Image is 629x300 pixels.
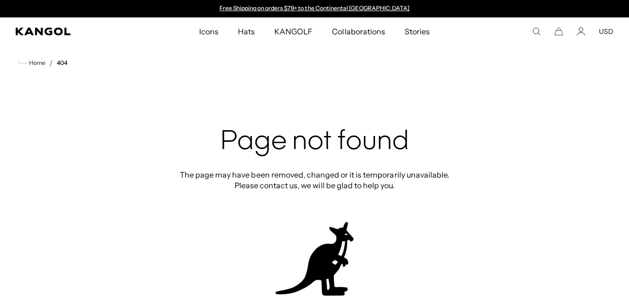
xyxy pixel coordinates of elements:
span: Hats [238,17,255,45]
summary: Search here [532,27,541,36]
span: Stories [405,17,430,45]
a: Stories [395,17,440,45]
span: Icons [199,17,219,45]
a: Account [577,27,585,36]
a: 404 [57,60,67,66]
div: Announcement [215,5,414,13]
h2: Page not found [177,127,452,158]
a: Kangol [16,28,131,35]
button: Cart [554,27,563,36]
button: USD [599,27,613,36]
a: Free Shipping on orders $79+ to the Continental [GEOGRAPHIC_DATA] [220,4,410,12]
span: Collaborations [332,17,385,45]
p: The page may have been removed, changed or it is temporarily unavailable. Please contact us, we w... [177,169,452,191]
li: / [46,57,53,69]
a: Hats [228,17,265,45]
div: 1 of 2 [215,5,414,13]
slideshow-component: Announcement bar [215,5,414,13]
a: Icons [189,17,228,45]
a: Home [18,59,46,67]
span: Home [27,60,46,66]
a: Collaborations [322,17,394,45]
a: KANGOLF [265,17,322,45]
span: KANGOLF [274,17,313,45]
